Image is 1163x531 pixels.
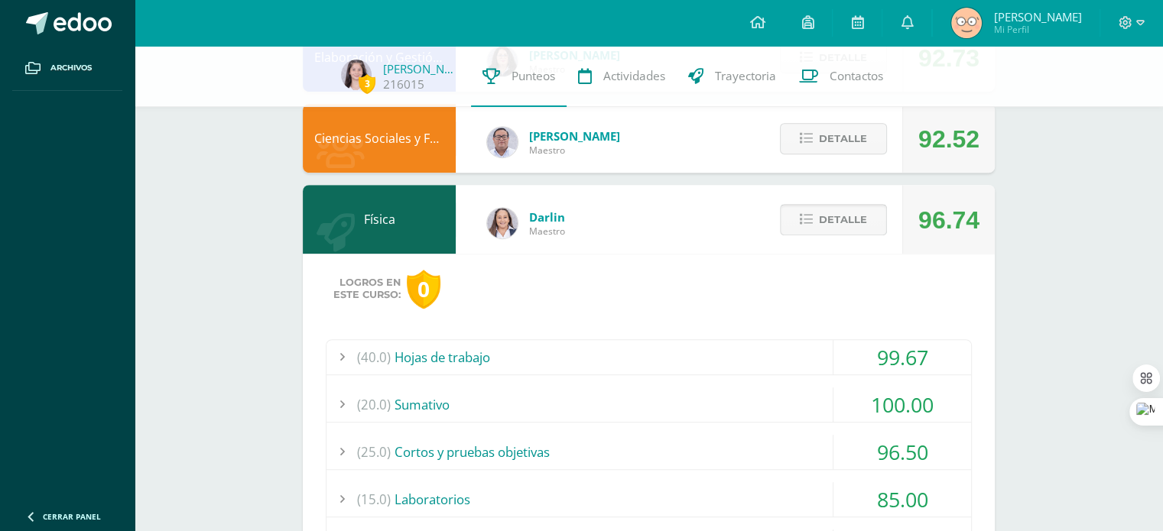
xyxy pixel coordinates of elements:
img: 24ee25055b9fa778b70dd247edbe177c.png [341,60,372,90]
div: 99.67 [833,340,971,374]
a: Actividades [567,46,677,107]
button: Detalle [780,123,887,154]
a: 216015 [383,76,424,92]
span: Maestro [529,144,620,157]
a: [PERSON_NAME] [383,61,460,76]
img: 794815d7ffad13252b70ea13fddba508.png [487,208,518,238]
span: Mi Perfil [993,23,1081,36]
div: Cortos y pruebas objetivas [326,435,971,469]
div: 92.52 [918,105,979,173]
button: Detalle [780,204,887,235]
div: 96.74 [918,186,979,254]
div: Laboratorios [326,482,971,516]
a: Contactos [788,46,895,107]
div: Física [303,185,456,254]
span: 3 [359,74,375,93]
span: (20.0) [357,387,391,422]
div: Sumativo [326,387,971,422]
img: 5778bd7e28cf89dedf9ffa8080fc1cd8.png [487,127,518,157]
span: Darlin [529,209,565,225]
span: Detalle [819,206,867,234]
span: (15.0) [357,482,391,516]
span: Detalle [819,125,867,153]
div: 85.00 [833,482,971,516]
div: 100.00 [833,387,971,422]
span: (25.0) [357,435,391,469]
div: Ciencias Sociales y Formación Ciudadana 4 [303,104,456,173]
span: Archivos [50,62,92,74]
a: Trayectoria [677,46,788,107]
span: Maestro [529,225,565,238]
img: 1a8e710f44a0a7f643d7a96b21ec3aa4.png [951,8,982,38]
span: Contactos [830,68,883,84]
span: Logros en este curso: [333,277,401,301]
div: Hojas de trabajo [326,340,971,374]
div: 96.50 [833,435,971,469]
a: Punteos [471,46,567,107]
div: 0 [407,270,440,309]
span: Actividades [603,68,665,84]
span: Trayectoria [715,68,776,84]
span: (40.0) [357,340,391,374]
span: [PERSON_NAME] [993,9,1081,24]
a: Archivos [12,46,122,91]
span: Cerrar panel [43,511,101,522]
span: Punteos [512,68,555,84]
span: [PERSON_NAME] [529,128,620,144]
